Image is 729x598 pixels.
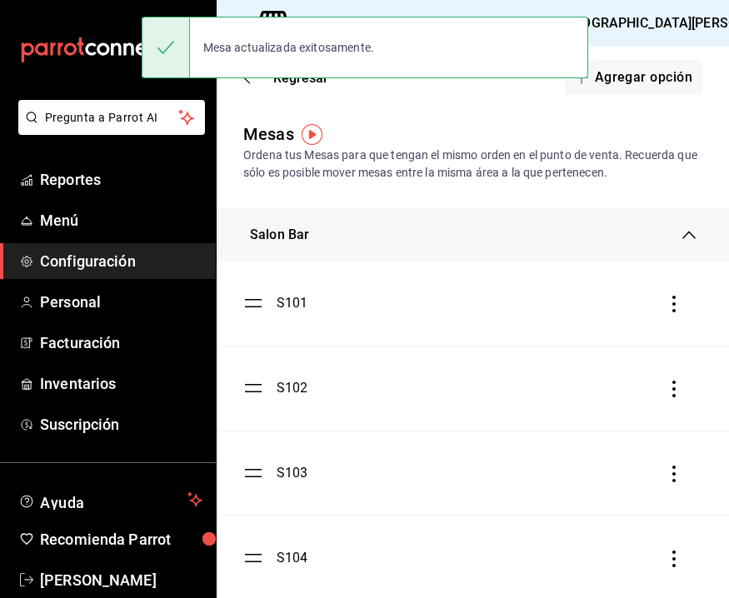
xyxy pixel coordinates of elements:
[40,291,202,313] span: Personal
[40,209,202,232] span: Menú
[40,490,181,510] span: Ayuda
[243,147,702,182] div: Ordena tus Mesas para que tengan el mismo orden en el punto de venta. Recuerda que sólo es posibl...
[40,168,202,191] span: Reportes
[12,121,205,138] a: Pregunta a Parrot AI
[243,122,294,147] div: Mesas
[40,250,202,272] span: Configuración
[40,331,202,354] span: Facturación
[277,548,308,568] div: S104
[45,109,179,127] span: Pregunta a Parrot AI
[190,29,388,66] div: Mesa actualizada exitosamente.
[40,528,202,551] span: Recomienda Parrot
[217,208,729,262] div: Salon Bar
[40,413,202,436] span: Suscripción
[277,463,308,483] div: S103
[565,60,702,95] button: Agregar opción
[277,378,308,398] div: S102
[277,293,308,313] div: S101
[250,225,309,245] div: Salon Bar
[302,124,322,145] img: Tooltip marker
[18,100,205,135] button: Pregunta a Parrot AI
[40,569,202,591] span: [PERSON_NAME]
[40,372,202,395] span: Inventarios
